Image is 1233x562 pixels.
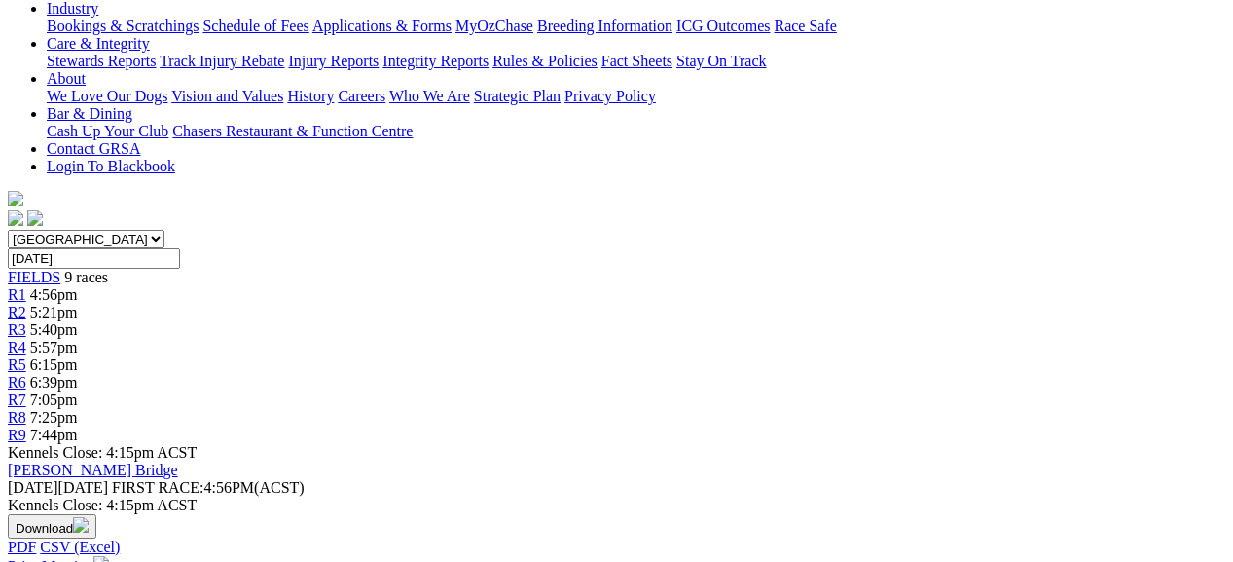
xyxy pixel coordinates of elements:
span: 5:40pm [30,321,78,338]
a: Privacy Policy [564,88,656,104]
a: Schedule of Fees [202,18,308,34]
a: Stewards Reports [47,53,156,69]
a: R8 [8,409,26,426]
span: 7:44pm [30,427,78,443]
a: FIELDS [8,269,60,285]
span: 6:39pm [30,374,78,391]
a: R7 [8,392,26,408]
a: R5 [8,356,26,373]
a: [PERSON_NAME] Bridge [8,462,178,478]
a: Bookings & Scratchings [47,18,199,34]
a: Applications & Forms [312,18,452,34]
span: Kennels Close: 4:15pm ACST [8,444,197,461]
img: download.svg [73,517,89,533]
a: Race Safe [774,18,836,34]
a: R6 [8,374,26,391]
a: We Love Our Dogs [47,88,167,104]
a: Care & Integrity [47,35,150,52]
a: Contact GRSA [47,140,140,157]
a: Rules & Policies [492,53,598,69]
a: About [47,70,86,87]
span: 7:05pm [30,392,78,408]
a: R3 [8,321,26,338]
span: [DATE] [8,479,58,496]
div: Industry [47,18,1225,35]
span: 6:15pm [30,356,78,373]
a: R1 [8,286,26,303]
a: Injury Reports [288,53,379,69]
a: Careers [338,88,385,104]
input: Select date [8,248,180,269]
a: Who We Are [389,88,470,104]
a: History [287,88,334,104]
div: Bar & Dining [47,123,1225,140]
div: About [47,88,1225,105]
span: 5:21pm [30,304,78,320]
a: Integrity Reports [382,53,489,69]
div: Kennels Close: 4:15pm ACST [8,497,1225,514]
a: Breeding Information [537,18,672,34]
span: FIRST RACE: [112,479,203,496]
span: [DATE] [8,479,108,496]
span: 4:56pm [30,286,78,303]
a: R4 [8,339,26,356]
a: CSV (Excel) [40,539,120,555]
a: MyOzChase [455,18,533,34]
img: facebook.svg [8,210,23,226]
button: Download [8,514,96,539]
a: Strategic Plan [474,88,561,104]
a: PDF [8,539,36,555]
div: Care & Integrity [47,53,1225,70]
span: 9 races [64,269,108,285]
a: R9 [8,427,26,443]
a: Track Injury Rebate [160,53,284,69]
img: logo-grsa-white.png [8,191,23,206]
a: Cash Up Your Club [47,123,168,139]
a: Chasers Restaurant & Function Centre [172,123,413,139]
a: Bar & Dining [47,105,132,122]
span: 4:56PM(ACST) [112,479,305,496]
span: 7:25pm [30,409,78,426]
a: Fact Sheets [601,53,672,69]
a: Stay On Track [676,53,766,69]
a: Login To Blackbook [47,158,175,174]
span: 5:57pm [30,339,78,356]
a: ICG Outcomes [676,18,770,34]
div: Download [8,539,1225,556]
a: R2 [8,304,26,320]
a: Vision and Values [171,88,283,104]
img: twitter.svg [27,210,43,226]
